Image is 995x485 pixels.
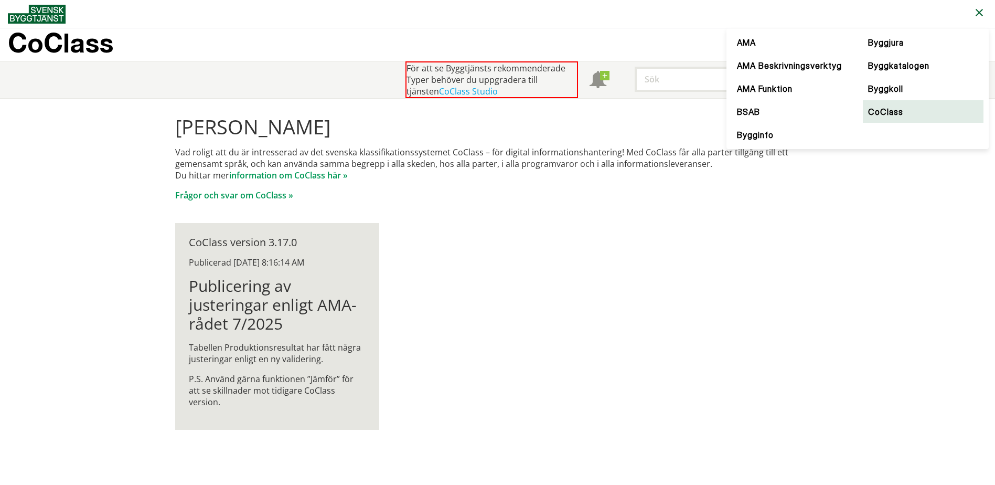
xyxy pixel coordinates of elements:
[189,277,366,333] h1: Publicering av justeringar enligt AMA-rådet 7/2025
[863,54,983,77] a: Byggkatalogen
[8,5,66,24] img: Svensk Byggtjänst
[635,67,754,92] input: Sök
[229,170,348,181] a: information om CoClass här »
[863,100,983,123] a: CoClass
[863,77,983,100] a: Byggkoll
[590,72,606,89] span: Notifikationer
[732,100,852,123] a: BSAB
[405,61,578,98] div: För att se Byggtjänsts rekommenderade Typer behöver du uppgradera till tjänsten
[175,189,293,201] a: Frågor och svar om CoClass »
[189,257,366,268] div: Publicerad [DATE] 8:16:14 AM
[189,342,366,365] p: Tabellen Produktionsresultat har fått några justeringar enligt en ny validering.
[8,28,136,61] a: CoClass
[863,31,983,54] a: Byggjura
[175,115,820,138] h1: [PERSON_NAME]
[732,123,852,146] a: Bygginfo
[8,37,113,49] p: CoClass
[732,31,852,54] a: AMA
[189,373,366,408] p: P.S. Använd gärna funktionen ”Jämför” för att se skillnader mot tidigare CoClass version.
[439,86,498,97] a: CoClass Studio
[732,54,852,77] a: AMA Beskrivningsverktyg
[175,146,820,181] p: Vad roligt att du är intresserad av det svenska klassifikationssystemet CoClass – för digital inf...
[189,237,366,248] div: CoClass version 3.17.0
[732,77,852,100] a: AMA Funktion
